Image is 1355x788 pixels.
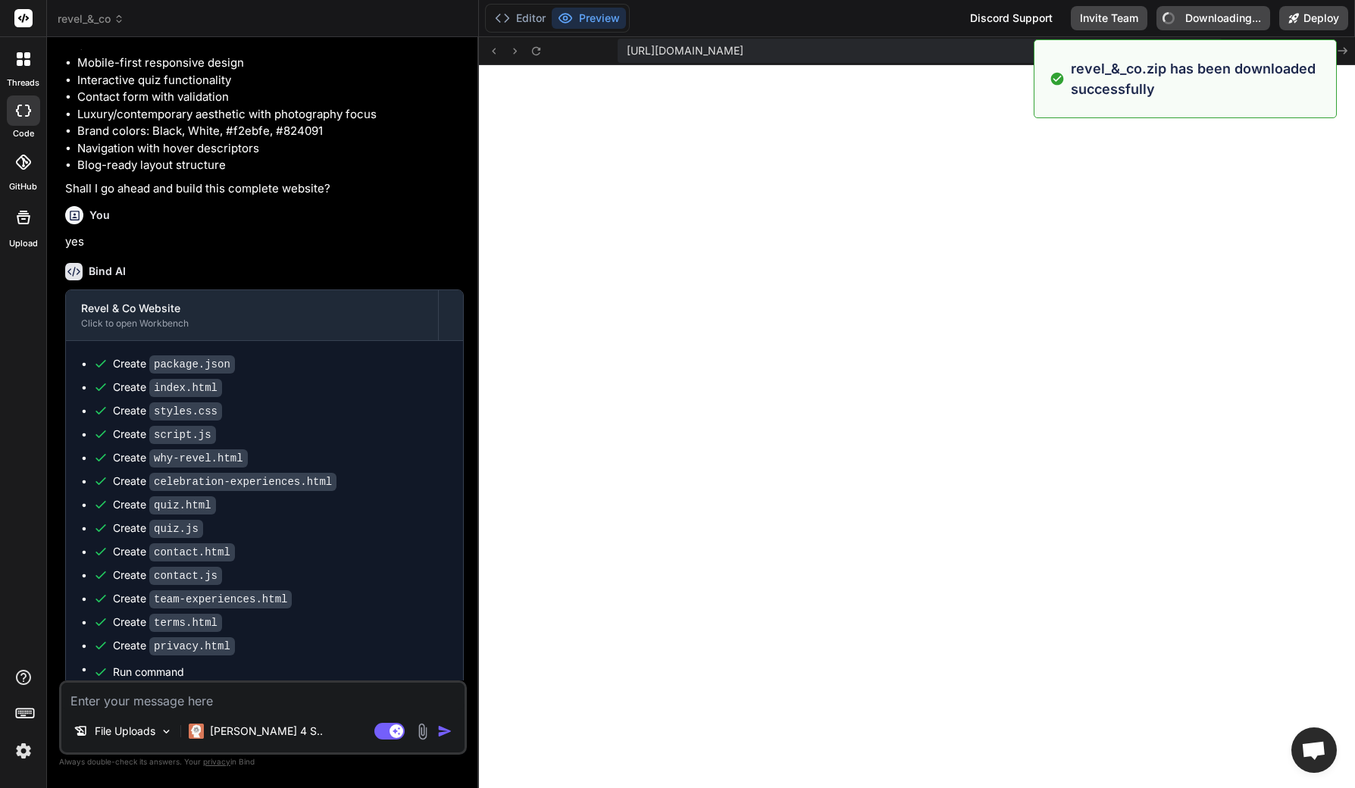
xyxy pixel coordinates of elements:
p: Shall I go ahead and build this complete website? [65,180,464,198]
code: contact.html [149,543,235,561]
li: Mobile-first responsive design [77,55,464,72]
p: File Uploads [95,724,155,739]
code: quiz.html [149,496,216,514]
div: Create [113,521,203,536]
button: Revel & Co WebsiteClick to open Workbench [66,290,438,340]
label: GitHub [9,180,37,193]
img: Pick Models [160,725,173,738]
span: Run command [113,664,448,680]
iframe: Preview [479,65,1355,788]
button: Editor [489,8,552,29]
div: Discord Support [961,6,1062,30]
h6: Bind AI [89,264,126,279]
h6: You [89,208,110,223]
div: Create [113,497,216,513]
img: attachment [414,723,431,740]
li: Blog-ready layout structure [77,157,464,174]
div: Create [113,403,222,419]
code: team-experiences.html [149,590,292,608]
span: privacy [203,757,230,766]
div: Create [113,568,222,583]
div: Create [113,591,292,607]
p: yes [65,233,464,251]
img: settings [11,738,36,764]
code: terms.html [149,614,222,632]
button: Deploy [1279,6,1348,30]
img: Claude 4 Sonnet [189,724,204,739]
code: privacy.html [149,637,235,655]
li: Luxury/contemporary aesthetic with photography focus [77,106,464,124]
div: Create [113,614,222,630]
div: Revel & Co Website [81,301,423,316]
span: [URL][DOMAIN_NAME] [627,43,743,58]
span: revel_&_co [58,11,124,27]
li: Brand colors: Black, White, #f2ebfe, #824091 [77,123,464,140]
code: styles.css [149,402,222,421]
li: Navigation with hover descriptors [77,140,464,158]
label: code [13,127,34,140]
div: Create [113,474,336,489]
button: Invite Team [1071,6,1147,30]
div: Create [113,380,222,396]
li: Contact form with validation [77,89,464,106]
img: icon [437,724,452,739]
li: Interactive quiz functionality [77,72,464,89]
div: Create [113,450,248,466]
p: revel_&_co.zip has been downloaded successfully [1071,58,1327,99]
strong: Key Features [65,36,139,50]
code: quiz.js [149,520,203,538]
p: [PERSON_NAME] 4 S.. [210,724,323,739]
button: Preview [552,8,626,29]
code: celebration-experiences.html [149,473,336,491]
div: Create [113,638,235,654]
code: contact.js [149,567,222,585]
label: Upload [9,237,38,250]
code: script.js [149,426,216,444]
button: Downloading... [1156,6,1270,30]
code: why-revel.html [149,449,248,467]
div: Open chat [1291,727,1337,773]
img: alert [1050,58,1065,99]
code: package.json [149,355,235,374]
div: Create [113,356,235,372]
div: Create [113,544,235,560]
label: threads [7,77,39,89]
div: Create [113,427,216,442]
p: Always double-check its answers. Your in Bind [59,755,467,769]
code: index.html [149,379,222,397]
div: Click to open Workbench [81,317,423,330]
